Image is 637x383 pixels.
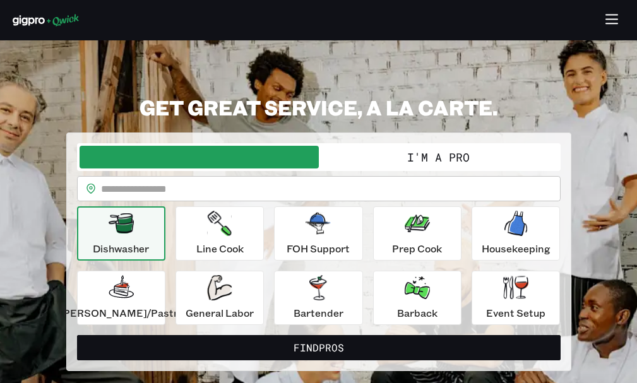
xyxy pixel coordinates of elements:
[392,241,442,256] p: Prep Cook
[77,335,561,360] button: FindPros
[274,206,362,261] button: FOH Support
[287,241,350,256] p: FOH Support
[472,206,560,261] button: Housekeeping
[77,206,165,261] button: Dishwasher
[196,241,244,256] p: Line Cook
[66,95,571,120] h2: GET GREAT SERVICE, A LA CARTE.
[294,305,343,321] p: Bartender
[486,305,545,321] p: Event Setup
[80,146,319,168] button: I'm a Business
[319,146,558,168] button: I'm a Pro
[482,241,551,256] p: Housekeeping
[397,305,438,321] p: Barback
[274,271,362,325] button: Bartender
[59,305,183,321] p: [PERSON_NAME]/Pastry
[373,271,461,325] button: Barback
[77,271,165,325] button: [PERSON_NAME]/Pastry
[93,241,149,256] p: Dishwasher
[186,305,254,321] p: General Labor
[373,206,461,261] button: Prep Cook
[472,271,560,325] button: Event Setup
[176,206,264,261] button: Line Cook
[176,271,264,325] button: General Labor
